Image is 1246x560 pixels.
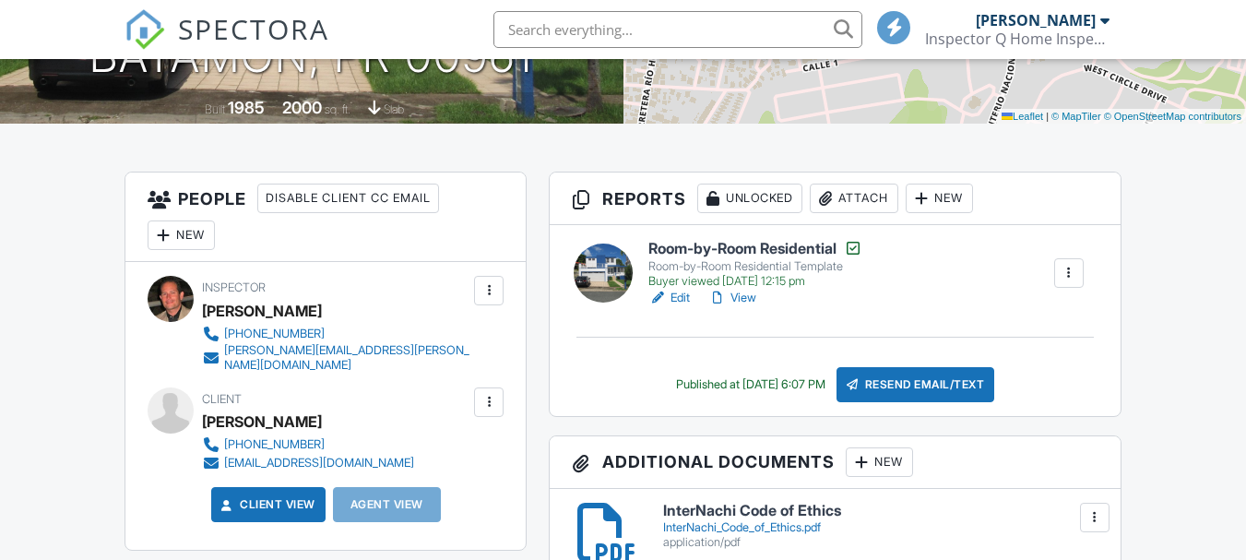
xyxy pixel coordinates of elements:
[202,325,469,343] a: [PHONE_NUMBER]
[125,173,526,262] h3: People
[202,408,322,435] div: [PERSON_NAME]
[148,220,215,250] div: New
[976,11,1096,30] div: [PERSON_NAME]
[224,343,469,373] div: [PERSON_NAME][EMAIL_ADDRESS][PERSON_NAME][DOMAIN_NAME]
[550,173,1120,225] h3: Reports
[837,367,995,402] div: Resend Email/Text
[697,184,802,213] div: Unlocked
[648,239,862,257] h6: Room-by-Room Residential
[708,289,756,307] a: View
[125,9,165,50] img: The Best Home Inspection Software - Spectora
[648,289,690,307] a: Edit
[202,343,469,373] a: [PERSON_NAME][EMAIL_ADDRESS][PERSON_NAME][DOMAIN_NAME]
[1046,111,1049,122] span: |
[676,377,825,392] div: Published at [DATE] 6:07 PM
[810,184,898,213] div: Attach
[663,503,1098,550] a: InterNachi Code of Ethics InterNachi_Code_of_Ethics.pdf application/pdf
[846,447,913,477] div: New
[224,456,414,471] div: [EMAIL_ADDRESS][DOMAIN_NAME]
[1002,111,1043,122] a: Leaflet
[224,437,325,452] div: [PHONE_NUMBER]
[925,30,1110,48] div: Inspector Q Home Inspections
[202,454,414,472] a: [EMAIL_ADDRESS][DOMAIN_NAME]
[125,25,329,64] a: SPECTORA
[224,327,325,341] div: [PHONE_NUMBER]
[202,297,322,325] div: [PERSON_NAME]
[648,239,862,289] a: Room-by-Room Residential Room-by-Room Residential Template Buyer viewed [DATE] 12:15 pm
[218,495,315,514] a: Client View
[1051,111,1101,122] a: © MapTiler
[663,503,1098,519] h6: InterNachi Code of Ethics
[228,98,265,117] div: 1985
[648,259,862,274] div: Room-by-Room Residential Template
[202,435,414,454] a: [PHONE_NUMBER]
[906,184,973,213] div: New
[663,535,1098,550] div: application/pdf
[325,102,350,116] span: sq. ft.
[493,11,862,48] input: Search everything...
[178,9,329,48] span: SPECTORA
[282,98,322,117] div: 2000
[384,102,404,116] span: slab
[202,392,242,406] span: Client
[202,280,266,294] span: Inspector
[550,436,1120,489] h3: Additional Documents
[257,184,439,213] div: Disable Client CC Email
[1104,111,1241,122] a: © OpenStreetMap contributors
[205,102,225,116] span: Built
[663,520,1098,535] div: InterNachi_Code_of_Ethics.pdf
[648,274,862,289] div: Buyer viewed [DATE] 12:15 pm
